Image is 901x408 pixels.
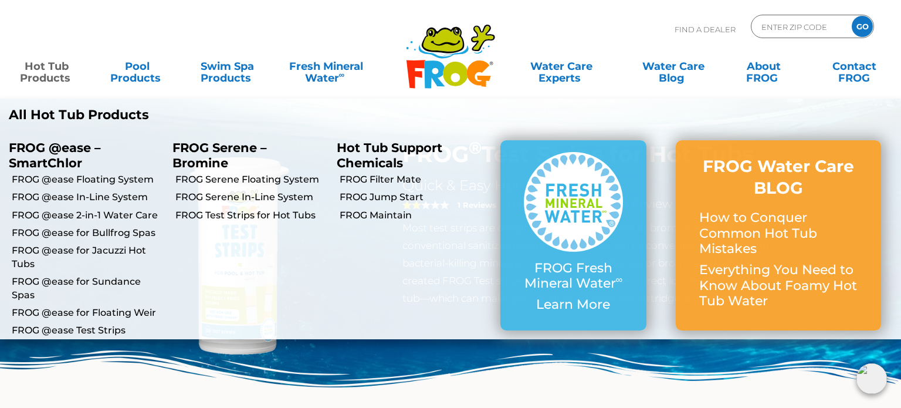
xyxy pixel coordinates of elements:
p: Hot Tub Support Chemicals [337,140,483,170]
a: FROG Serene Floating System [175,173,327,186]
a: FROG @ease for Jacuzzi Hot Tubs [12,244,164,271]
a: FROG @ease In-Line System [12,191,164,204]
a: FROG Fresh Mineral Water∞ Learn More [524,152,623,318]
a: FROG Test Strips for Hot Tubs [175,209,327,222]
a: FROG Water Care BLOG How to Conquer Common Hot Tub Mistakes Everything You Need to Know About Foa... [699,156,858,315]
a: FROG @ease for Bullfrog Spas [12,227,164,240]
a: AboutFROG [729,55,799,78]
h3: FROG Water Care BLOG [699,156,858,198]
a: FROG Jump Start [340,191,492,204]
a: Water CareBlog [639,55,709,78]
p: Learn More [524,297,623,312]
input: GO [852,16,873,37]
a: Water CareExperts [504,55,618,78]
p: FROG @ease – SmartChlor [9,140,155,170]
sup: ∞ [339,70,345,79]
a: FROG @ease for Floating Weir [12,306,164,319]
sup: ∞ [616,274,623,285]
a: FROG @ease for Sundance Spas [12,275,164,302]
p: FROG Serene – Bromine [172,140,319,170]
a: FROG Filter Mate [340,173,492,186]
a: All Hot Tub Products [9,107,442,123]
a: ContactFROG [819,55,889,78]
p: How to Conquer Common Hot Tub Mistakes [699,210,858,257]
a: Swim SpaProducts [192,55,263,78]
p: Everything You Need to Know About Foamy Hot Tub Water [699,262,858,309]
a: FROG Maintain [340,209,492,222]
a: FROG Serene In-Line System [175,191,327,204]
p: FROG Fresh Mineral Water [524,261,623,292]
a: FROG @ease 2-in-1 Water Care [12,209,164,222]
input: Zip Code Form [760,18,839,35]
a: FROG @ease Floating System [12,173,164,186]
a: Hot TubProducts [12,55,82,78]
p: Find A Dealer [675,15,736,44]
a: PoolProducts [102,55,172,78]
a: FROG @ease Test Strips [12,324,164,337]
a: Fresh MineralWater∞ [283,55,371,78]
img: openIcon [856,363,887,394]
